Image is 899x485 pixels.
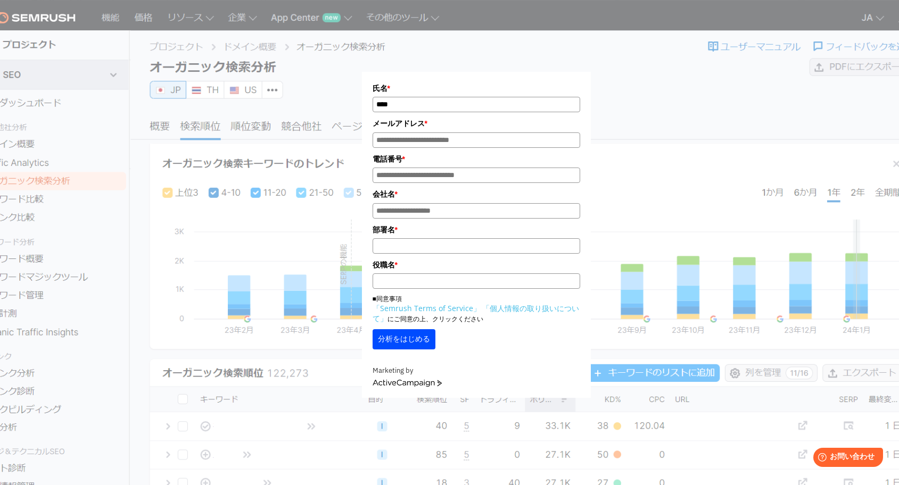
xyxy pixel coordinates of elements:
label: 電話番号 [373,153,580,165]
a: 「Semrush Terms of Service」 [373,303,481,313]
label: 氏名 [373,82,580,94]
div: Marketing by [373,365,580,377]
label: メールアドレス [373,118,580,129]
label: 役職名 [373,259,580,271]
button: 分析をはじめる [373,329,435,349]
a: 「個人情報の取り扱いについて」 [373,303,579,323]
label: 部署名 [373,224,580,236]
p: ■同意事項 にご同意の上、クリックください [373,294,580,324]
label: 会社名 [373,188,580,200]
iframe: Help widget launcher [804,444,887,473]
